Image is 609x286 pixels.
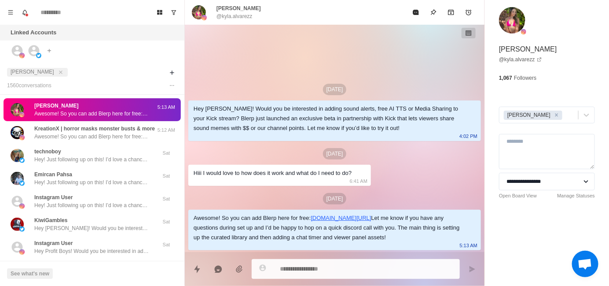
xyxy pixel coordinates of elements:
[29,44,39,54] img: picture
[34,133,149,141] p: Awesome! So you can add Blerp here for free: [URL][DOMAIN_NAME] Let me know if you have any quest...
[34,201,149,209] p: Hey! Just following up on this! I’d love a chance to learn more about your stream and see if Bler...
[56,68,65,77] button: close
[155,195,177,203] p: Sat
[194,104,462,133] div: Hey [PERSON_NAME]! Would you be interested in adding sound alerts, free AI TTS or Media Sharing t...
[34,110,149,118] p: Awesome! So you can add Blerp here for free: [URL][DOMAIN_NAME] Let me know if you have any quest...
[463,260,481,278] button: Send message
[442,4,460,21] button: Archive
[19,158,25,163] img: picture
[34,224,149,232] p: Hey [PERSON_NAME]! Would you be interested in adding sound alerts, free AI TTS or Media Sharing t...
[194,213,462,242] div: Awesome! So you can add Blerp here for free: Let me know if you have any questions during set up ...
[425,4,442,21] button: Pin
[19,181,25,186] img: picture
[11,218,24,231] img: picture
[29,80,39,90] img: picture
[323,193,347,204] p: [DATE]
[29,145,39,155] img: picture
[202,15,207,20] img: picture
[499,74,512,82] p: 1,067
[323,148,347,160] p: [DATE]
[4,5,18,19] button: Menu
[11,103,24,116] img: picture
[216,4,261,12] p: [PERSON_NAME]
[499,7,525,33] img: picture
[34,247,149,255] p: Hey Profit Boys! Would you be interested in adding sound alerts, free AI TTS or Media Sharing to ...
[19,204,25,209] img: picture
[155,241,177,249] p: Sat
[311,215,371,221] a: [DOMAIN_NAME][URL]
[11,28,56,37] p: Linked Accounts
[167,67,177,78] button: Add filters
[7,268,53,279] button: See what's new
[153,5,167,19] button: Board View
[36,53,41,58] img: picture
[19,112,25,117] img: picture
[34,125,155,133] p: KreationX | horror masks monster busts & more
[460,4,477,21] button: Add reminder
[155,172,177,180] p: Sat
[44,45,55,56] button: Add account
[19,135,25,140] img: picture
[460,241,477,250] p: 5:13 AM
[231,260,248,278] button: Add media
[521,29,526,34] img: picture
[34,193,73,201] p: Instagram User
[7,82,51,89] p: 1560 conversation s
[34,178,149,186] p: Hey! Just following up on this! I’d love a chance to learn more about your stream and see if Bler...
[19,249,25,255] img: picture
[155,126,177,134] p: 5:12 AM
[194,168,352,178] div: Hiii I would love to how does it work and what do I need to do?
[18,5,32,19] button: Notifications
[19,53,25,58] img: picture
[323,84,347,95] p: [DATE]
[11,126,24,139] img: picture
[155,218,177,226] p: Sat
[11,149,24,162] img: picture
[34,239,73,247] p: Instagram User
[192,5,206,19] img: picture
[188,260,206,278] button: Quick replies
[34,216,67,224] p: KiwiGambles
[34,156,149,163] p: Hey! Just following up on this! I’d love a chance to learn more about your stream and see if Bler...
[572,251,598,277] a: Open chat
[505,111,552,120] div: [PERSON_NAME]
[29,112,39,123] img: picture
[557,192,595,200] a: Manage Statuses
[514,74,536,82] p: Followers
[19,227,25,232] img: picture
[167,80,177,91] button: Options
[34,171,72,178] p: Emircan Pahsa
[459,131,477,141] p: 4:02 PM
[34,102,79,110] p: [PERSON_NAME]
[155,149,177,157] p: Sat
[11,172,24,185] img: picture
[407,4,425,21] button: Mark as read
[552,111,561,120] div: Remove Jayson
[499,56,542,63] a: @kyla.alvarezz
[34,148,61,156] p: technoboy
[209,260,227,278] button: Reply with AI
[29,177,39,187] img: picture
[155,104,177,111] p: 5:13 AM
[499,192,537,200] a: Open Board View
[350,176,367,186] p: 6:41 AM
[499,44,557,55] p: [PERSON_NAME]
[167,5,181,19] button: Show unread conversations
[11,69,54,75] span: [PERSON_NAME]
[216,12,253,20] p: @kyla.alvarezz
